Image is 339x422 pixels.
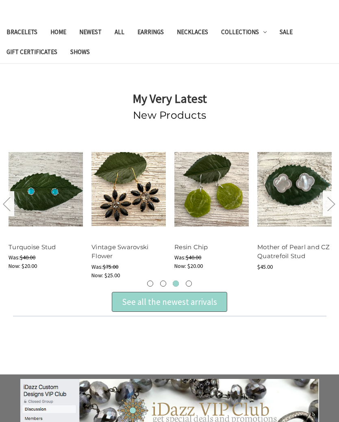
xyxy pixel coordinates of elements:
[122,296,217,309] div: See all the newest arrivals
[91,243,148,260] a: Vintage Swarovski Flower
[91,272,103,279] span: Now:
[257,263,273,270] span: $45.00
[91,140,166,238] a: Vintage Swarovski Flower
[91,152,166,226] img: Vintage Swarovski Flower
[257,140,332,238] a: Mother of Pearl and CZ Quatrefoil Stud
[9,140,83,238] a: Turquoise Stud
[9,243,56,251] a: Turquoise Stud
[174,253,249,262] div: Was:
[9,262,20,270] span: Now:
[174,243,208,251] a: Resin Chip
[170,23,215,43] a: Necklaces
[257,243,330,260] a: Mother of Pearl and CZ Quatrefoil Stud
[174,262,186,270] span: Now:
[20,254,35,261] span: $40.00
[187,262,203,270] span: $20.00
[9,152,83,226] img: Turquoise Stud
[273,23,299,43] a: Sale
[64,43,96,63] a: Shows
[104,272,120,279] span: $25.00
[173,281,179,287] button: 3 of 3
[131,23,170,43] a: Earrings
[103,263,118,270] span: $75.00
[108,23,131,43] a: All
[174,140,249,238] a: Resin Chip
[257,152,332,226] img: Mother of Pearl and CZ Quatrefoil Stud
[133,91,207,106] strong: My Very Latest
[323,191,339,216] button: Next
[44,23,73,43] a: Home
[112,292,227,312] div: See all the newest arrivals
[91,263,166,271] div: Was:
[147,281,153,287] button: 1 of 3
[186,254,201,261] span: $40.00
[22,262,37,270] span: $20.00
[174,152,249,226] img: Resin Chip
[73,23,108,43] a: Newest
[9,108,330,123] h2: New Products
[160,281,166,287] button: 2 of 3
[186,281,192,287] button: 4 of 3
[9,253,83,262] div: Was:
[215,23,273,43] a: Collections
